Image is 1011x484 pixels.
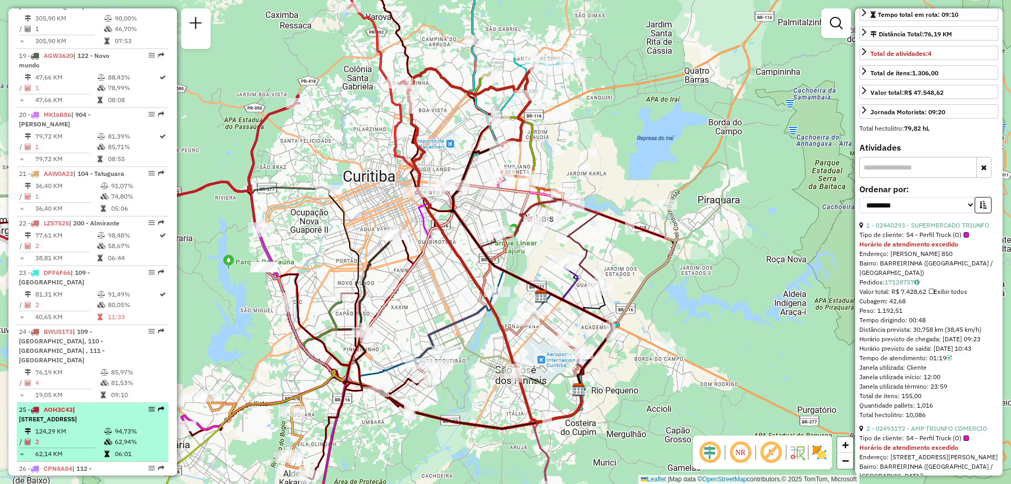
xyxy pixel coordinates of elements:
[870,107,945,117] div: Jornada Motorista: 09:20
[19,83,24,93] td: /
[148,111,155,117] em: Opções
[148,170,155,176] em: Opções
[107,241,158,251] td: 58,67%
[928,50,931,57] strong: 4
[19,142,24,152] td: /
[859,372,998,382] div: Janela utilizada início: 12:00
[25,439,31,445] i: Total de Atividades
[859,85,998,99] a: Valor total:R$ 47.548,62
[866,424,987,432] a: 2 - 02493172 - AMP TRIUNFO COMERCIO
[859,363,998,372] div: Janela utilizada: Cliente
[866,221,989,229] a: 1 - 02440293 - SUPERMERCADO TRIUNFO
[19,36,24,46] td: =
[25,428,31,434] i: Distância Total
[158,52,164,58] em: Rota exportada
[25,232,31,239] i: Distância Total
[885,278,919,286] a: 17128757
[25,291,31,298] i: Distância Total
[25,15,31,22] i: Distância Total
[97,85,105,91] i: % de utilização da cubagem
[97,232,105,239] i: % de utilização do peso
[35,203,100,214] td: 36,40 KM
[160,232,166,239] i: Rota otimizada
[35,390,100,400] td: 19,05 KM
[859,307,903,314] span: Peso: 1.192,51
[104,439,112,445] i: % de utilização da cubagem
[859,249,998,259] div: Endereço: [PERSON_NAME] 850
[19,95,24,105] td: =
[728,440,753,465] span: Ocultar NR
[870,68,938,78] div: Total de itens:
[35,426,104,437] td: 124,29 KM
[946,354,952,362] a: Com service time
[924,30,952,38] span: 76,19 KM
[35,154,97,164] td: 79,72 KM
[111,367,164,378] td: 85,97%
[44,219,69,227] span: LZS7525
[44,465,72,472] span: CPN8A84
[148,406,155,412] em: Opções
[35,367,100,378] td: 76,19 KM
[25,193,31,200] i: Total de Atividades
[811,444,828,461] img: Exibir/Ocultar setores
[158,328,164,334] em: Rota exportada
[702,476,747,483] a: OpenStreetMap
[148,52,155,58] em: Opções
[35,72,97,83] td: 47,66 KM
[534,290,548,303] img: CDD Curitiba
[35,36,104,46] td: 305,90 KM
[19,437,24,447] td: /
[158,269,164,275] em: Rota exportada
[19,170,124,177] span: 21 -
[35,83,97,93] td: 1
[19,24,24,34] td: /
[859,124,998,133] div: Total hectolitro:
[185,13,206,36] a: Nova sessão e pesquisa
[35,230,97,241] td: 77,61 KM
[73,170,124,177] span: | 104 - Tatuguara
[97,243,105,249] i: % de utilização da cubagem
[35,289,97,300] td: 81,31 KM
[160,74,166,81] i: Rota otimizada
[859,325,998,334] div: Distância prevista: 30,758 km (38,45 km/h)
[975,197,992,213] button: Ordem crescente
[97,156,103,162] i: Tempo total em rota
[35,437,104,447] td: 2
[44,328,73,335] span: BWU5173
[859,46,998,60] a: Total de atividades:4
[97,255,103,261] i: Tempo total em rota
[906,230,969,240] span: 54 - Perfil Truck (O)
[101,193,108,200] i: % de utilização da cubagem
[104,26,112,32] i: % de utilização da cubagem
[859,259,998,278] div: Bairro: BARREIRINHA ([GEOGRAPHIC_DATA] / [GEOGRAPHIC_DATA])
[114,437,164,447] td: 62,94%
[19,312,24,322] td: =
[97,302,105,308] i: % de utilização da cubagem
[25,144,31,150] i: Total de Atividades
[870,50,931,57] span: Total de atividades:
[878,11,958,18] span: Tempo total em rota: 09:10
[859,433,998,443] div: Tipo de cliente:
[107,95,158,105] td: 08:08
[97,314,103,320] i: Tempo total em rota
[837,437,853,453] a: Zoom in
[904,124,929,132] strong: 79,82 hL
[19,241,24,251] td: /
[382,230,408,240] div: Atividade não roteirizada - ASSAI ATACADISTA
[35,300,97,310] td: 2
[35,241,97,251] td: 2
[114,449,164,459] td: 06:01
[25,183,31,189] i: Distância Total
[114,426,164,437] td: 94,73%
[842,438,849,451] span: +
[19,269,90,286] span: 23 -
[859,240,958,248] strong: Horário de atendimento excedido
[19,154,24,164] td: =
[97,133,105,140] i: % de utilização do peso
[107,300,158,310] td: 80,05%
[904,88,944,96] strong: R$ 47.548,62
[19,449,24,459] td: =
[859,278,998,287] div: Pedidos:
[104,15,112,22] i: % de utilização do peso
[148,465,155,471] em: Opções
